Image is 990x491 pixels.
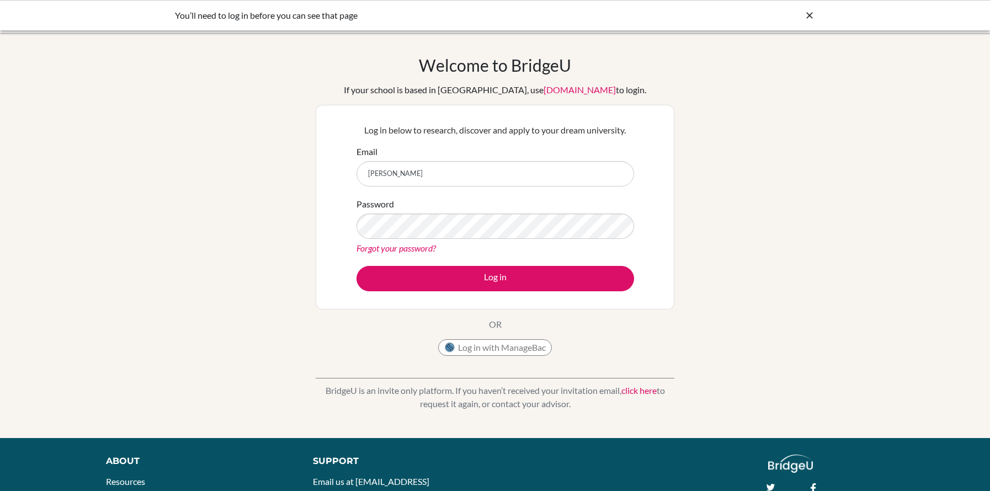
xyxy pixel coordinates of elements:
[356,243,436,253] a: Forgot your password?
[489,318,502,331] p: OR
[356,145,377,158] label: Email
[316,384,674,410] p: BridgeU is an invite only platform. If you haven’t received your invitation email, to request it ...
[344,83,646,97] div: If your school is based in [GEOGRAPHIC_DATA], use to login.
[356,198,394,211] label: Password
[106,476,145,487] a: Resources
[438,339,552,356] button: Log in with ManageBac
[356,266,634,291] button: Log in
[768,455,813,473] img: logo_white@2x-f4f0deed5e89b7ecb1c2cc34c3e3d731f90f0f143d5ea2071677605dd97b5244.png
[621,385,657,396] a: click here
[175,9,650,22] div: You’ll need to log in before you can see that page
[106,455,288,468] div: About
[313,455,483,468] div: Support
[419,55,571,75] h1: Welcome to BridgeU
[356,124,634,137] p: Log in below to research, discover and apply to your dream university.
[544,84,616,95] a: [DOMAIN_NAME]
